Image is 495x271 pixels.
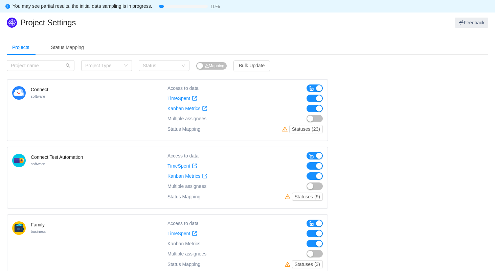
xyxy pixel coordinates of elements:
a: Kanban Metrics [167,173,207,179]
div: Access to data [167,220,199,227]
span: TimeSpent [167,231,190,237]
div: Project Type [85,62,120,69]
i: icon: info-circle [5,4,10,9]
a: TimeSpent [167,163,197,169]
span: TimeSpent [167,96,190,101]
span: Multiple assignees [167,251,206,257]
a: Kanban Metrics [167,106,207,112]
button: Statuses (3) [292,260,323,268]
span: Mapping [205,64,224,68]
h4: Family [31,221,46,228]
a: TimeSpent [167,96,197,101]
small: software [31,94,45,98]
div: Projects [7,40,35,55]
h4: Connect [31,86,48,93]
small: business [31,229,46,233]
i: icon: warning [282,126,289,132]
div: Status Mapping [46,40,89,55]
span: You may see partial results, the initial data sampling is in progress. [13,3,159,10]
i: icon: warning [285,262,292,267]
div: Status Mapping [167,260,200,268]
div: Status [143,62,178,69]
input: Project name [7,60,74,71]
i: icon: down [124,64,128,68]
button: Feedback [455,18,488,28]
div: Access to data [167,84,199,92]
div: Access to data [167,152,199,159]
img: 10411 [12,221,26,235]
a: TimeSpent [167,231,197,237]
span: Multiple assignees [167,183,206,189]
span: Kanban Metrics [167,106,200,112]
img: 10402 [12,86,26,100]
i: icon: search [66,63,70,68]
i: icon: down [181,64,185,68]
img: Quantify [7,18,17,28]
span: Kanban Metrics [167,173,200,179]
button: Bulk Update [233,60,270,71]
div: Status Mapping [167,125,200,133]
img: 10416 [12,154,26,167]
div: Status Mapping [167,193,200,201]
button: Statuses (9) [292,193,323,201]
span: TimeSpent [167,163,190,169]
span: Multiple assignees [167,116,206,122]
button: Statuses (23) [289,125,323,133]
small: software [31,162,45,166]
span: Kanban Metrics [167,241,200,246]
h1: Project Settings [20,18,296,28]
div: Patience is the companion of wisdom! [13,3,490,10]
i: icon: warning [205,64,209,68]
span: 10% [210,4,220,9]
h4: Connect Test Automation [31,154,83,161]
i: icon: warning [285,194,292,199]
